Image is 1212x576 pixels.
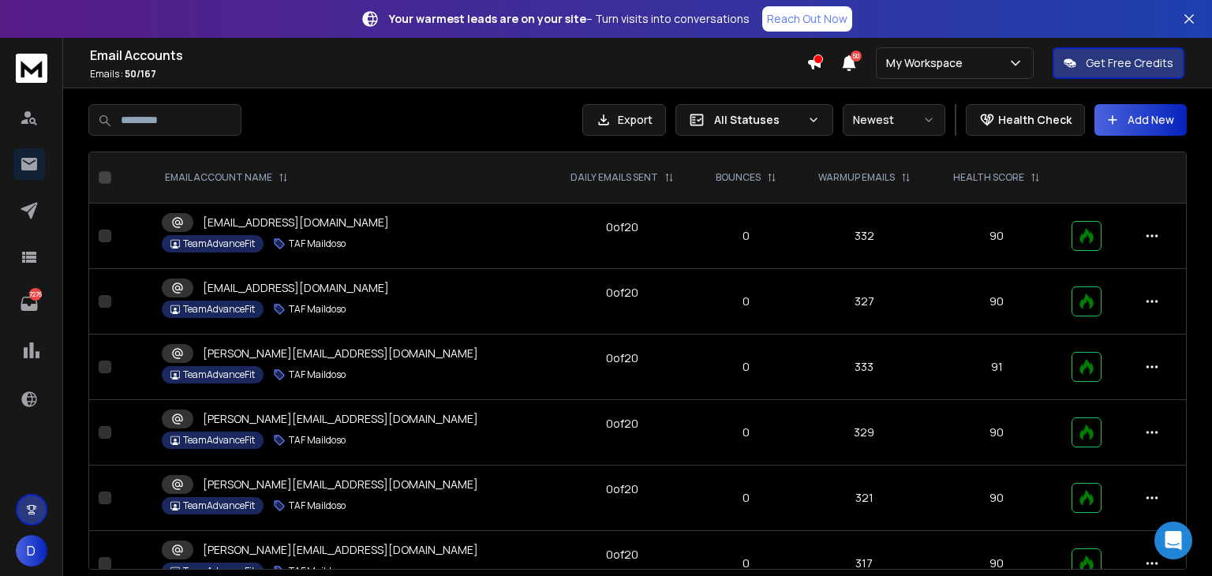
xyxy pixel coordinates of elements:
[818,171,895,184] p: WARMUP EMAILS
[606,416,638,432] div: 0 of 20
[606,547,638,563] div: 0 of 20
[606,219,638,235] div: 0 of 20
[289,434,346,447] p: TAF Maildoso
[843,104,945,136] button: Newest
[796,335,932,400] td: 333
[767,11,847,27] p: Reach Out Now
[16,535,47,567] button: D
[203,215,389,230] p: [EMAIL_ADDRESS][DOMAIN_NAME]
[932,466,1061,531] td: 90
[570,171,658,184] p: DAILY EMAILS SENT
[289,368,346,381] p: TAF Maildoso
[606,481,638,497] div: 0 of 20
[606,350,638,366] div: 0 of 20
[714,112,801,128] p: All Statuses
[606,285,638,301] div: 0 of 20
[389,11,750,27] p: – Turn visits into conversations
[203,280,389,296] p: [EMAIL_ADDRESS][DOMAIN_NAME]
[13,288,45,320] a: 7276
[90,46,806,65] h1: Email Accounts
[183,499,255,512] p: TeamAdvanceFit
[932,335,1061,400] td: 91
[389,11,586,26] strong: Your warmest leads are on your site
[203,542,478,558] p: [PERSON_NAME][EMAIL_ADDRESS][DOMAIN_NAME]
[582,104,666,136] button: Export
[796,204,932,269] td: 332
[203,346,478,361] p: [PERSON_NAME][EMAIL_ADDRESS][DOMAIN_NAME]
[706,294,787,309] p: 0
[706,555,787,571] p: 0
[796,400,932,466] td: 329
[183,368,255,381] p: TeamAdvanceFit
[203,411,478,427] p: [PERSON_NAME][EMAIL_ADDRESS][DOMAIN_NAME]
[762,6,852,32] a: Reach Out Now
[29,288,42,301] p: 7276
[706,425,787,440] p: 0
[183,238,255,250] p: TeamAdvanceFit
[706,490,787,506] p: 0
[203,477,478,492] p: [PERSON_NAME][EMAIL_ADDRESS][DOMAIN_NAME]
[796,466,932,531] td: 321
[289,238,346,250] p: TAF Maildoso
[289,499,346,512] p: TAF Maildoso
[1154,522,1192,559] div: Open Intercom Messenger
[706,359,787,375] p: 0
[125,67,156,80] span: 50 / 167
[932,400,1061,466] td: 90
[796,269,932,335] td: 327
[16,54,47,83] img: logo
[183,303,255,316] p: TeamAdvanceFit
[90,68,806,80] p: Emails :
[289,303,346,316] p: TAF Maildoso
[716,171,761,184] p: BOUNCES
[706,228,787,244] p: 0
[183,434,255,447] p: TeamAdvanceFit
[851,50,862,62] span: 50
[165,171,288,184] div: EMAIL ACCOUNT NAME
